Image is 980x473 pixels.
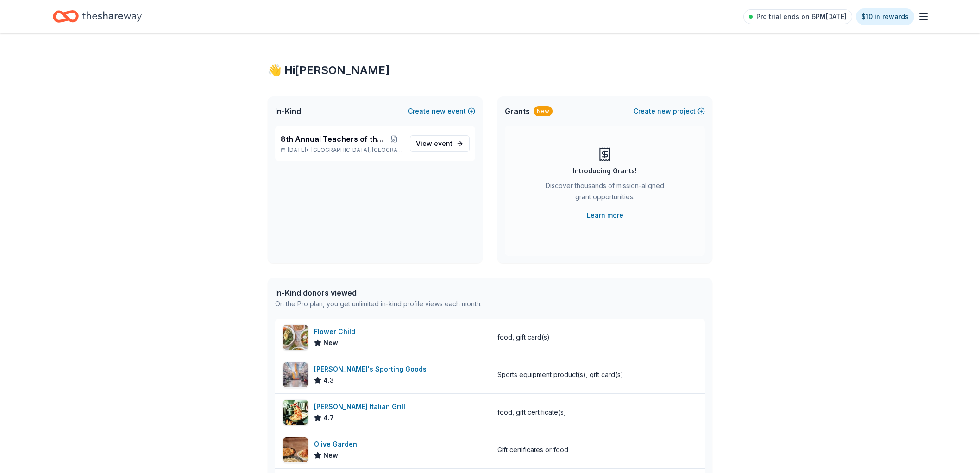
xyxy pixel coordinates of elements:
span: In-Kind [275,106,301,117]
span: 4.3 [323,375,334,386]
button: Createnewproject [634,106,705,117]
img: Image for Carrabba's Italian Grill [283,400,308,425]
span: 8th Annual Teachers of the Year [281,133,386,145]
span: New [323,337,338,348]
span: Grants [505,106,530,117]
div: Gift certificates or food [497,444,568,455]
a: Pro trial ends on 6PM[DATE] [743,9,852,24]
span: 4.7 [323,412,334,423]
div: food, gift certificate(s) [497,407,566,418]
div: Introducing Grants! [573,165,637,177]
a: $10 in rewards [856,8,914,25]
a: Learn more [587,210,623,221]
button: Createnewevent [408,106,475,117]
div: Discover thousands of mission-aligned grant opportunities. [542,180,668,206]
span: new [432,106,446,117]
img: Image for Olive Garden [283,437,308,462]
div: [PERSON_NAME]'s Sporting Goods [314,364,430,375]
div: Flower Child [314,326,359,337]
span: [GEOGRAPHIC_DATA], [GEOGRAPHIC_DATA] [311,146,402,154]
p: [DATE] • [281,146,402,154]
div: 👋 Hi [PERSON_NAME] [268,63,712,78]
div: Olive Garden [314,439,361,450]
a: View event [410,135,470,152]
div: On the Pro plan, you get unlimited in-kind profile views each month. [275,298,482,309]
img: Image for Flower Child [283,325,308,350]
div: food, gift card(s) [497,332,550,343]
span: event [434,139,452,147]
img: Image for Dick's Sporting Goods [283,362,308,387]
span: New [323,450,338,461]
div: In-Kind donors viewed [275,287,482,298]
div: [PERSON_NAME] Italian Grill [314,401,409,412]
span: View [416,138,452,149]
div: Sports equipment product(s), gift card(s) [497,369,623,380]
div: New [534,106,553,116]
span: Pro trial ends on 6PM[DATE] [756,11,847,22]
span: new [657,106,671,117]
a: Home [53,6,142,27]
